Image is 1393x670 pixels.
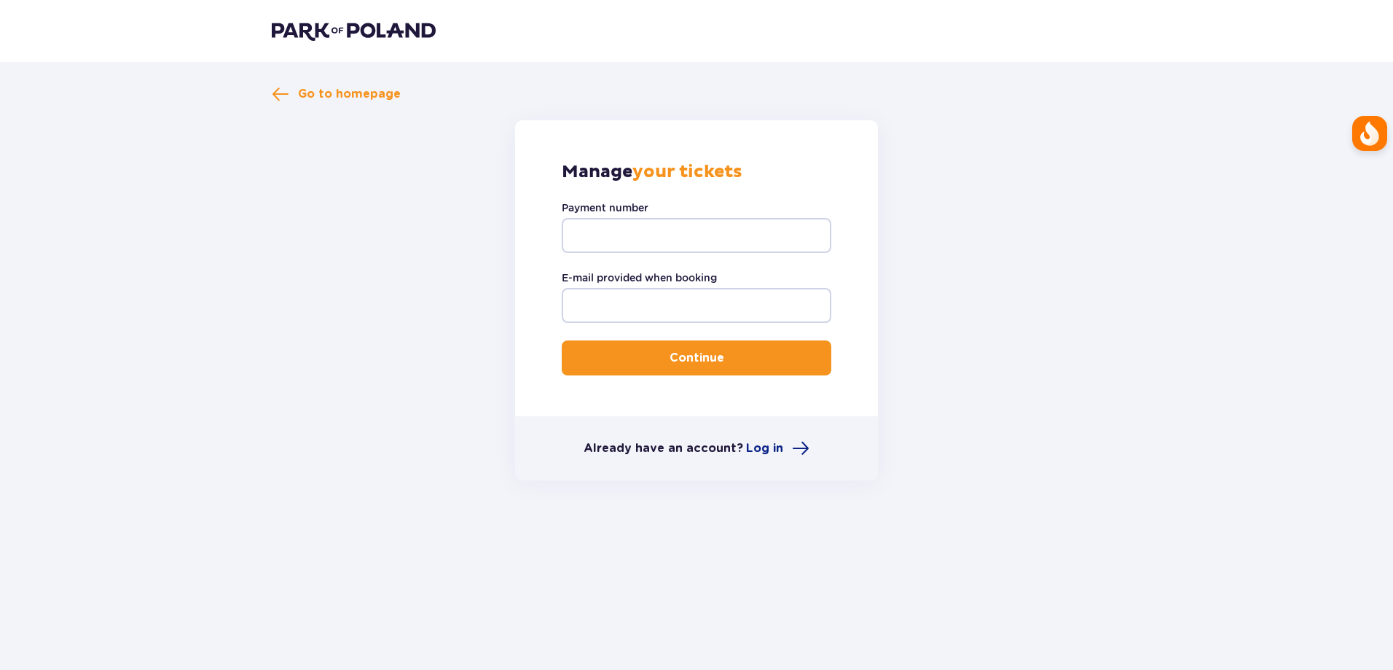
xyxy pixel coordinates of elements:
p: Manage [562,161,742,183]
label: Payment number [562,200,648,215]
strong: your tickets [632,161,742,183]
label: E-mail provided when booking [562,270,717,285]
span: Go to homepage [298,86,401,102]
a: Go to homepage [272,85,401,103]
span: Log in [746,440,783,456]
a: Log in [746,440,809,457]
button: Continue [562,340,831,375]
p: Continue [670,350,724,366]
img: Park of Poland logo [272,20,436,41]
p: Already have an account? [584,440,743,456]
